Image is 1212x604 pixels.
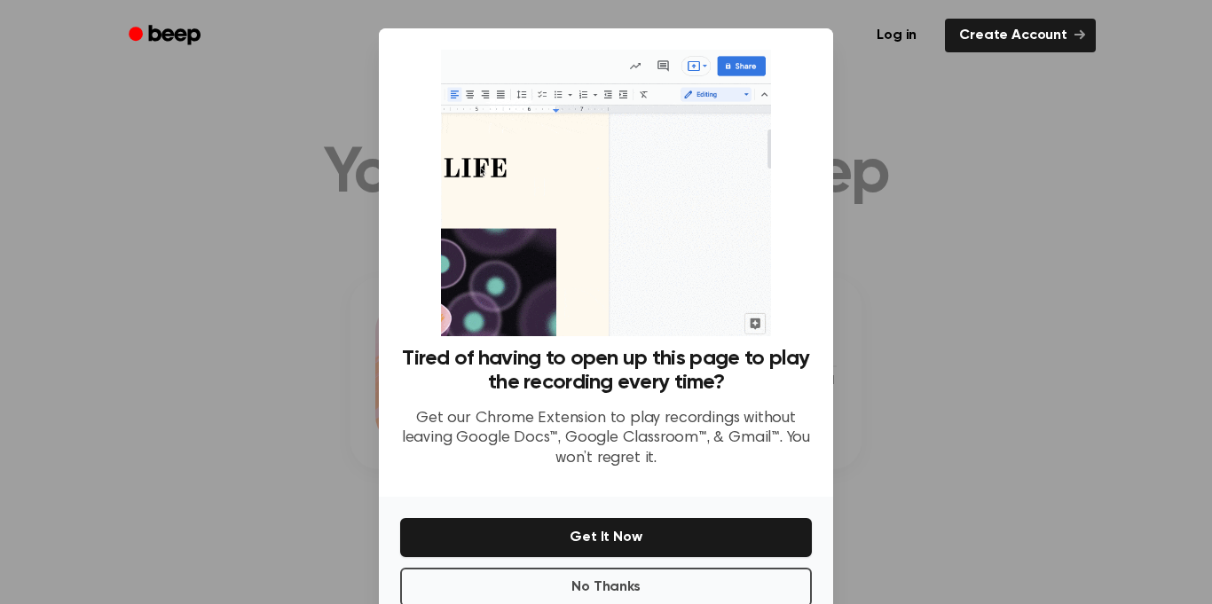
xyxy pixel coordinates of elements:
[400,518,812,557] button: Get It Now
[400,409,812,469] p: Get our Chrome Extension to play recordings without leaving Google Docs™, Google Classroom™, & Gm...
[945,19,1096,52] a: Create Account
[441,50,770,336] img: Beep extension in action
[859,15,934,56] a: Log in
[400,347,812,395] h3: Tired of having to open up this page to play the recording every time?
[116,19,216,53] a: Beep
